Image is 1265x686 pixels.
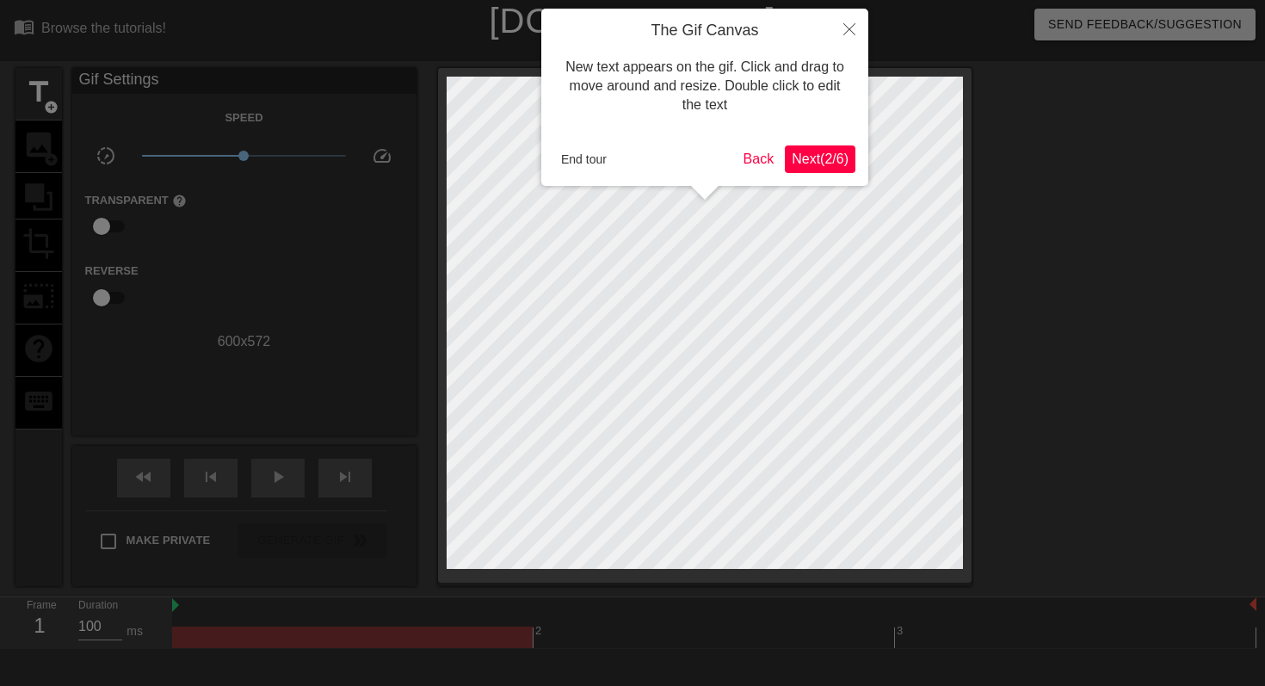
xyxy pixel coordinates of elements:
[1034,9,1256,40] button: Send Feedback/Suggestion
[72,68,417,94] div: Gif Settings
[126,532,211,549] span: Make Private
[335,467,355,487] span: skip_next
[14,16,34,37] span: menu_book
[126,622,143,640] div: ms
[1250,597,1256,611] img: bound-end.png
[1048,14,1242,35] span: Send Feedback/Suggestion
[268,467,288,487] span: play_arrow
[172,194,187,208] span: help
[897,622,906,640] div: 3
[737,145,781,173] button: Back
[830,9,868,48] button: Close
[96,145,116,166] span: slow_motion_video
[554,40,855,133] div: New text appears on the gif. Click and drag to move around and resize. Double click to edit the text
[41,21,166,35] div: Browse the tutorials!
[14,16,166,43] a: Browse the tutorials!
[225,109,262,127] label: Speed
[85,192,187,209] label: Transparent
[22,76,55,108] span: title
[27,610,52,641] div: 1
[430,39,913,59] div: The online gif editor
[201,467,221,487] span: skip_previous
[489,2,775,40] a: [DOMAIN_NAME]
[535,622,545,640] div: 2
[72,331,417,352] div: 600 x 572
[554,146,614,172] button: End tour
[133,467,154,487] span: fast_rewind
[792,151,848,166] span: Next ( 2 / 6 )
[554,22,855,40] h4: The Gif Canvas
[44,100,59,114] span: add_circle
[785,145,855,173] button: Next
[78,601,118,611] label: Duration
[14,597,65,647] div: Frame
[85,263,139,280] label: Reverse
[372,145,392,166] span: speed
